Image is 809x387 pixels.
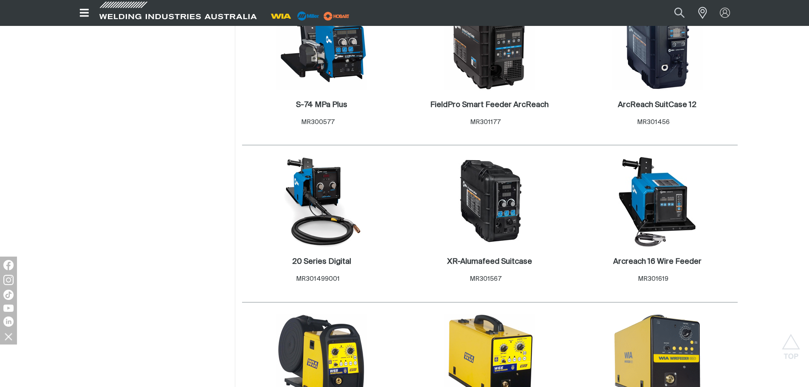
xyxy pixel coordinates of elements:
span: MR301619 [638,276,668,282]
img: 20 Series Digital [276,156,367,247]
span: MR300577 [301,119,335,125]
h2: XR-Alumafeed Suitcase [447,258,532,266]
h2: 20 Series Digital [292,258,351,266]
img: TikTok [3,290,14,300]
img: hide socials [1,329,16,344]
img: miller [321,10,352,23]
span: MR301177 [470,119,501,125]
img: XR-Alumafeed Suitcase [444,156,535,247]
a: FieldPro Smart Feeder ArcReach [430,100,549,110]
img: Instagram [3,275,14,285]
a: S-74 MPa Plus [296,100,347,110]
button: Scroll to top [781,334,801,353]
span: MR301456 [637,119,670,125]
a: miller [321,13,352,19]
img: Facebook [3,260,14,270]
img: Arcreach 16 Wire Feeder [612,156,703,247]
button: Search products [665,3,694,23]
span: MR301499001 [296,276,340,282]
a: ArcReach SuitCase 12 [618,100,696,110]
a: Arcreach 16 Wire Feeder [613,257,702,267]
img: LinkedIn [3,316,14,327]
a: 20 Series Digital [292,257,351,267]
img: YouTube [3,305,14,312]
h2: Arcreach 16 Wire Feeder [613,258,702,266]
h2: FieldPro Smart Feeder ArcReach [430,101,549,109]
a: XR-Alumafeed Suitcase [447,257,532,267]
h2: ArcReach SuitCase 12 [618,101,696,109]
span: MR301567 [470,276,502,282]
h2: S-74 MPa Plus [296,101,347,109]
input: Product name or item number... [654,3,693,23]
